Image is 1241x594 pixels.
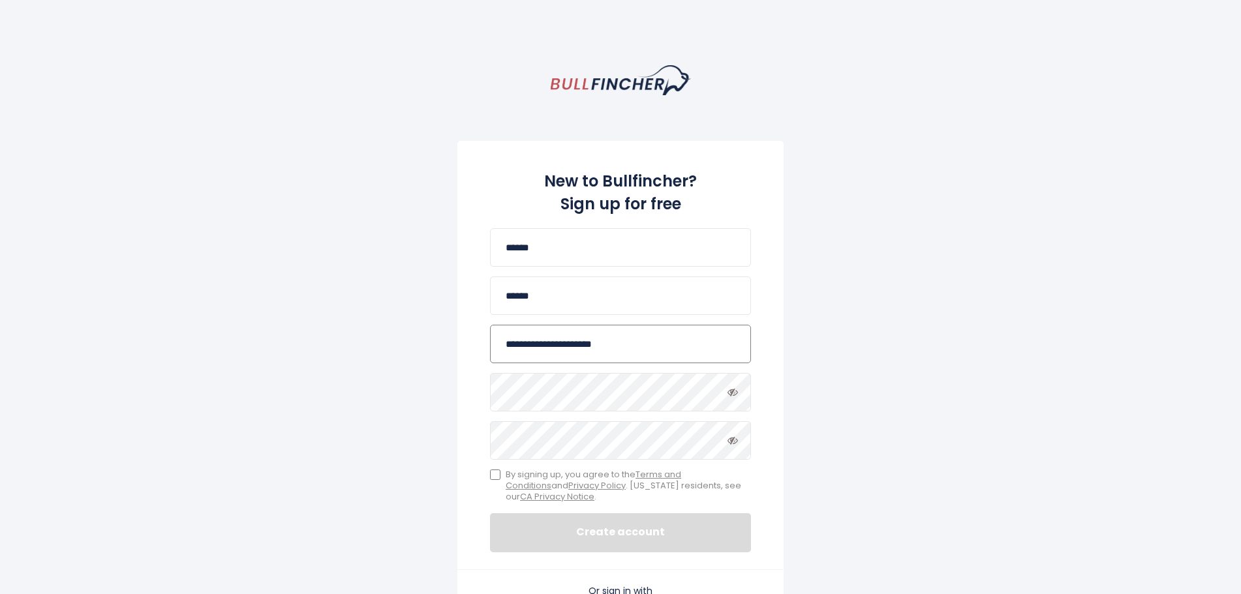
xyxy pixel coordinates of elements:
[506,469,751,503] span: By signing up, you agree to the and . [US_STATE] residents, see our .
[490,170,751,215] h2: New to Bullfincher? Sign up for free
[490,469,500,480] input: By signing up, you agree to theTerms and ConditionsandPrivacy Policy. [US_STATE] residents, see o...
[568,479,626,492] a: Privacy Policy
[506,468,681,492] a: Terms and Conditions
[490,513,751,552] button: Create account
[551,65,691,95] a: homepage
[520,490,594,503] a: CA Privacy Notice
[728,387,738,397] i: Toggle password visibility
